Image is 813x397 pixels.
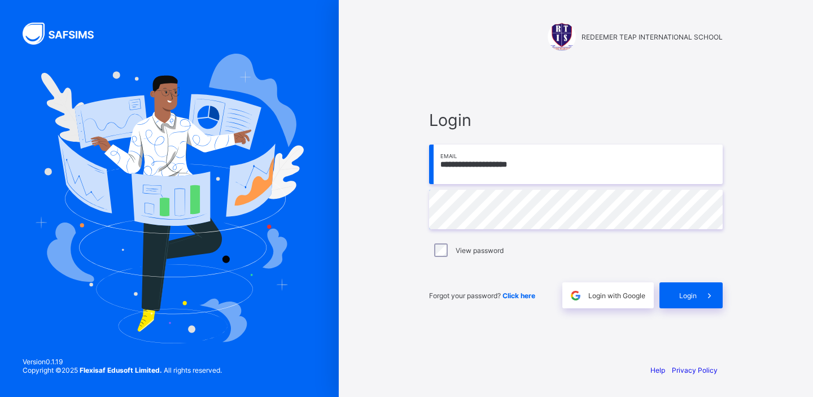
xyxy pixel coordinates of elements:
[35,54,304,343] img: Hero Image
[429,110,723,130] span: Login
[650,366,665,374] a: Help
[429,291,535,300] span: Forgot your password?
[23,23,107,45] img: SAFSIMS Logo
[502,291,535,300] a: Click here
[23,357,222,366] span: Version 0.1.19
[456,246,504,255] label: View password
[679,291,697,300] span: Login
[582,33,723,41] span: REDEEMER TEAP INTERNATIONAL SCHOOL
[23,366,222,374] span: Copyright © 2025 All rights reserved.
[569,289,582,302] img: google.396cfc9801f0270233282035f929180a.svg
[80,366,162,374] strong: Flexisaf Edusoft Limited.
[672,366,718,374] a: Privacy Policy
[588,291,645,300] span: Login with Google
